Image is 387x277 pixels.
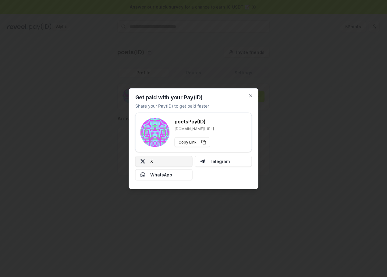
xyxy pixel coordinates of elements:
img: Whatsapp [140,172,145,177]
p: [DOMAIN_NAME][URL] [175,126,214,131]
h2: Get paid with your Pay(ID) [135,94,203,100]
p: Share your Pay(ID) to get paid faster [135,102,209,109]
button: Copy Link [175,137,210,147]
h3: poets Pay(ID) [175,118,214,125]
img: X [140,159,145,164]
button: X [135,156,193,167]
button: WhatsApp [135,169,193,180]
img: Telegram [200,159,205,164]
button: Telegram [195,156,252,167]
